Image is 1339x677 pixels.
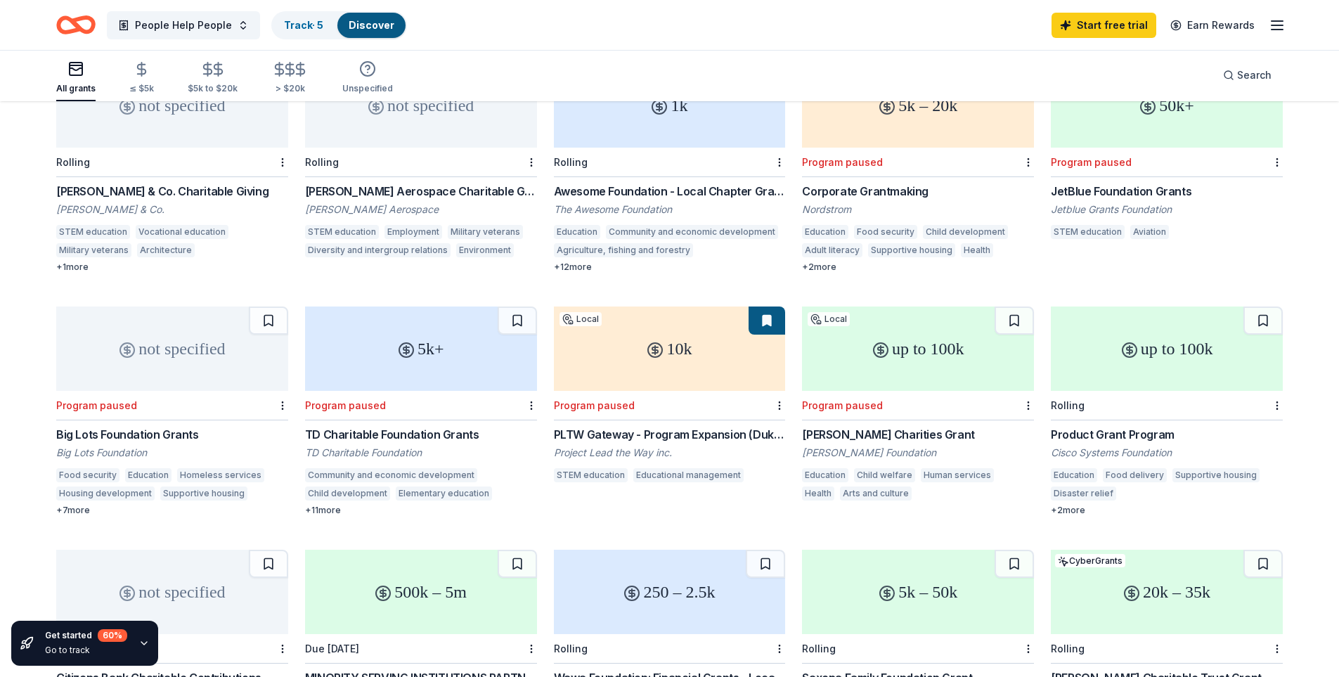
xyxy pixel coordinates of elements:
[1130,225,1169,239] div: Aviation
[554,446,786,460] div: Project Lead the Way inc.
[107,11,260,39] button: People Help People
[554,307,786,486] a: 10kLocalProgram pausedPLTW Gateway - Program Expansion (Duke Energy)Project Lead the Way inc.STEM...
[802,63,1034,273] a: 5k – 20kProgram pausedCorporate GrantmakingNordstromEducationFood securityChild developmentAdult ...
[802,426,1034,443] div: [PERSON_NAME] Charities Grant
[305,486,390,501] div: Child development
[305,505,537,516] div: + 11 more
[554,243,693,257] div: Agriculture, fishing and forestry
[56,550,288,634] div: not specified
[305,202,537,217] div: [PERSON_NAME] Aerospace
[1212,61,1283,89] button: Search
[56,8,96,41] a: Home
[271,11,407,39] button: Track· 5Discover
[305,550,537,634] div: 500k – 5m
[1051,307,1283,516] a: up to 100kRollingProduct Grant ProgramCisco Systems FoundationEducationFood deliverySupportive ho...
[802,446,1034,460] div: [PERSON_NAME] Foundation
[802,643,836,655] div: Rolling
[160,486,247,501] div: Supportive housing
[129,56,154,101] button: ≤ $5k
[396,486,492,501] div: Elementary education
[808,312,850,326] div: Local
[305,643,359,655] div: Due [DATE]
[305,446,537,460] div: TD Charitable Foundation
[305,156,339,168] div: Rolling
[554,225,600,239] div: Education
[802,262,1034,273] div: + 2 more
[56,183,288,200] div: [PERSON_NAME] & Co. Charitable Giving
[342,55,393,101] button: Unspecified
[98,629,127,642] div: 60 %
[56,63,288,148] div: not specified
[1051,183,1283,200] div: JetBlue Foundation Grants
[56,262,288,273] div: + 1 more
[802,202,1034,217] div: Nordstrom
[554,426,786,443] div: PLTW Gateway - Program Expansion (Duke Energy)
[1051,156,1132,168] div: Program paused
[305,225,379,239] div: STEM education
[1051,505,1283,516] div: + 2 more
[305,307,537,391] div: 5k+
[56,486,155,501] div: Housing development
[1052,13,1156,38] a: Start free trial
[854,468,915,482] div: Child welfare
[125,468,172,482] div: Education
[1051,426,1283,443] div: Product Grant Program
[284,19,323,31] a: Track· 5
[135,17,232,34] span: People Help People
[136,225,228,239] div: Vocational education
[554,183,786,200] div: Awesome Foundation - Local Chapter Grants
[456,243,514,257] div: Environment
[554,468,628,482] div: STEM education
[1051,307,1283,391] div: up to 100k
[305,63,537,148] div: not specified
[802,225,848,239] div: Education
[56,307,288,391] div: not specified
[854,225,917,239] div: Food security
[1051,225,1125,239] div: STEM education
[56,243,131,257] div: Military veterans
[554,262,786,273] div: + 12 more
[868,243,955,257] div: Supportive housing
[349,19,394,31] a: Discover
[56,505,288,516] div: + 7 more
[342,83,393,94] div: Unspecified
[56,83,96,94] div: All grants
[271,83,309,94] div: > $20k
[305,183,537,200] div: [PERSON_NAME] Aerospace Charitable Giving
[1162,13,1263,38] a: Earn Rewards
[1051,63,1283,243] a: 50k+Program pausedJetBlue Foundation GrantsJetblue Grants FoundationSTEM educationAviation
[554,643,588,655] div: Rolling
[305,243,451,257] div: Diversity and intergroup relations
[802,307,1034,391] div: up to 100k
[56,63,288,273] a: not specifiedRolling[PERSON_NAME] & Co. Charitable Giving[PERSON_NAME] & Co.STEM educationVocatio...
[802,486,834,501] div: Health
[802,63,1034,148] div: 5k – 20k
[305,399,386,411] div: Program paused
[448,225,523,239] div: Military veterans
[1051,446,1283,460] div: Cisco Systems Foundation
[802,468,848,482] div: Education
[1051,399,1085,411] div: Rolling
[554,63,786,273] a: 1kRollingAwesome Foundation - Local Chapter GrantsThe Awesome FoundationEducationCommunity and ec...
[554,156,588,168] div: Rolling
[271,56,309,101] button: > $20k
[921,468,994,482] div: Human services
[1051,468,1097,482] div: Education
[559,312,602,326] div: Local
[1103,468,1167,482] div: Food delivery
[1051,202,1283,217] div: Jetblue Grants Foundation
[45,629,127,642] div: Get started
[56,307,288,516] a: not specifiedProgram pausedBig Lots Foundation GrantsBig Lots FoundationFood securityEducationHom...
[554,550,786,634] div: 250 – 2.5k
[137,243,195,257] div: Architecture
[802,399,883,411] div: Program paused
[305,426,537,443] div: TD Charitable Foundation Grants
[802,550,1034,634] div: 5k – 50k
[188,83,238,94] div: $5k to $20k
[1051,643,1085,655] div: Rolling
[554,399,635,411] div: Program paused
[384,225,442,239] div: Employment
[305,63,537,262] a: not specifiedRolling[PERSON_NAME] Aerospace Charitable Giving[PERSON_NAME] AerospaceSTEM educatio...
[633,468,744,482] div: Educational management
[45,645,127,656] div: Go to track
